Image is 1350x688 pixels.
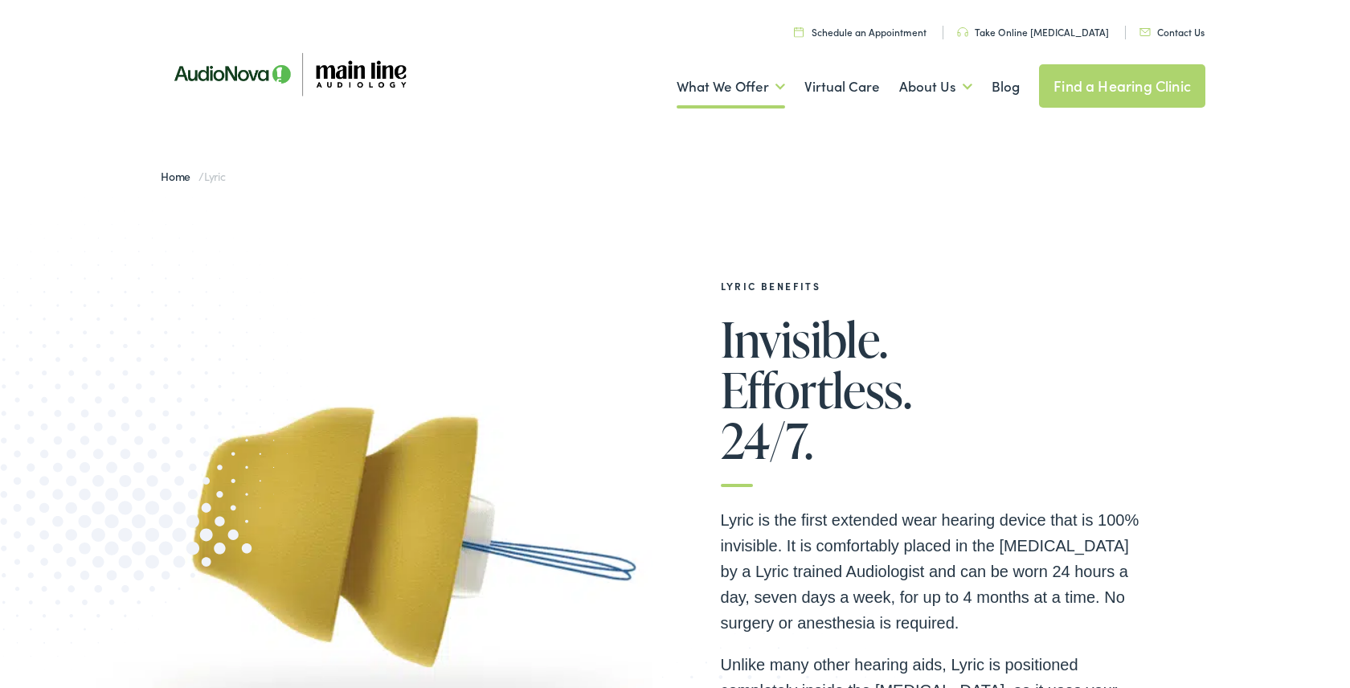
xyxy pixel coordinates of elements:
[794,25,927,39] a: Schedule an Appointment
[721,414,813,467] span: 24/7.
[204,168,226,184] span: Lyric
[721,313,888,366] span: Invisible.
[1139,28,1151,36] img: utility icon
[721,281,1147,292] h2: Lyric Benefits
[957,27,968,37] img: utility icon
[804,57,880,117] a: Virtual Care
[161,168,226,184] span: /
[899,57,972,117] a: About Us
[161,168,198,184] a: Home
[1139,25,1205,39] a: Contact Us
[1039,64,1205,108] a: Find a Hearing Clinic
[957,25,1109,39] a: Take Online [MEDICAL_DATA]
[721,507,1147,636] p: Lyric is the first extended wear hearing device that is 100% invisible. It is comfortably placed ...
[677,57,785,117] a: What We Offer
[992,57,1020,117] a: Blog
[721,363,911,416] span: Effortless.
[794,27,804,37] img: utility icon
